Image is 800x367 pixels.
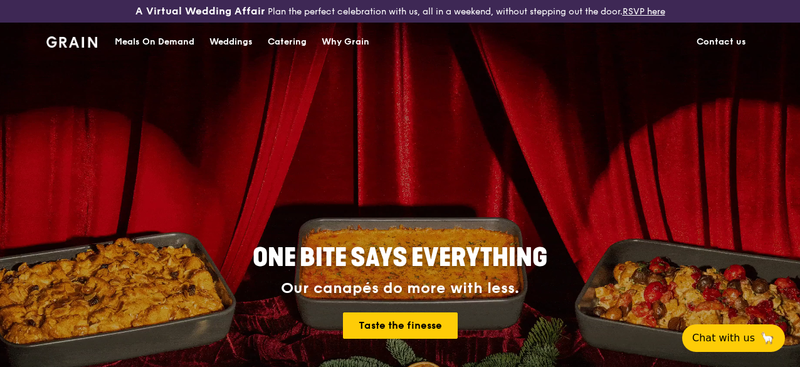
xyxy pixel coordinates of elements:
h3: A Virtual Wedding Affair [135,5,265,18]
span: Chat with us [692,331,755,346]
div: Plan the perfect celebration with us, all in a weekend, without stepping out the door. [134,5,667,18]
div: Weddings [209,23,253,61]
a: Taste the finesse [343,312,458,339]
span: ONE BITE SAYS EVERYTHING [253,243,547,273]
div: Catering [268,23,307,61]
div: Meals On Demand [115,23,194,61]
a: GrainGrain [46,22,97,60]
a: Why Grain [314,23,377,61]
img: Grain [46,36,97,48]
a: RSVP here [623,6,665,17]
div: Why Grain [322,23,369,61]
div: Our canapés do more with less. [174,280,626,297]
a: Catering [260,23,314,61]
button: Chat with us🦙 [682,324,785,352]
span: 🦙 [760,331,775,346]
a: Contact us [689,23,754,61]
a: Weddings [202,23,260,61]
